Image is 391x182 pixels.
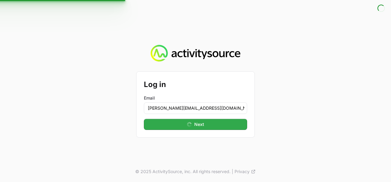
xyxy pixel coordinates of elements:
[235,169,256,175] a: Privacy
[144,102,247,114] input: Enter your email
[194,121,204,128] span: Next
[135,169,231,175] p: © 2025 ActivitySource, inc. All rights reserved.
[232,169,233,175] span: |
[144,119,247,130] button: Next
[144,95,247,101] label: Email
[144,79,247,90] h2: Log in
[151,45,240,62] img: Activity Source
